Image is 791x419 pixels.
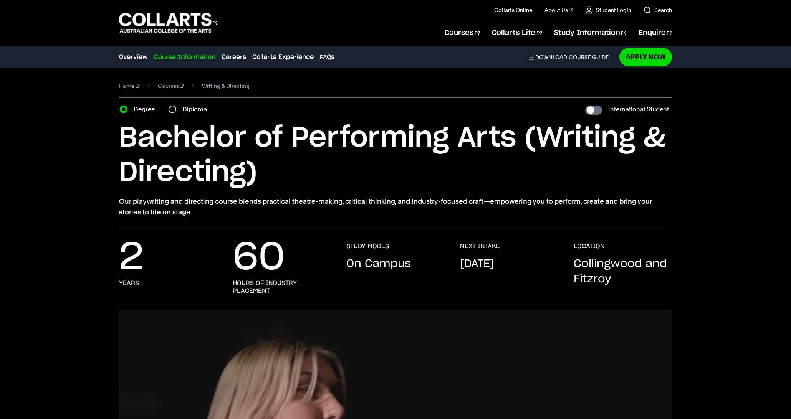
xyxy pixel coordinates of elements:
a: Search [644,6,672,14]
a: Home [119,81,139,91]
a: Overview [119,53,148,62]
a: Careers [222,53,246,62]
a: Collarts Experience [252,53,314,62]
label: International Student [608,104,669,115]
p: Collingwood and Fitzroy [574,256,672,287]
p: 60 [233,242,285,273]
div: Go to homepage [119,12,217,34]
h3: hours of industry placement [233,279,331,295]
h3: years [119,279,139,287]
a: FAQs [320,53,334,62]
h3: STUDY MODES [346,242,389,250]
a: Apply Now [619,48,672,66]
a: Student Login [585,6,631,14]
a: DownloadCourse Guide [528,54,615,61]
p: Our playwriting and directing course blends practical theatre-making, critical thinking, and indu... [119,196,672,218]
a: Enquire [639,20,672,46]
a: Courses [158,81,184,91]
a: About Us [544,6,573,14]
label: Degree [134,104,159,115]
p: 2 [119,242,144,273]
h3: LOCATION [574,242,605,250]
span: Writing & Directing [202,81,250,91]
label: Diploma [182,104,212,115]
h3: NEXT INTAKE [460,242,500,250]
p: [DATE] [460,256,494,272]
a: Course Information [154,53,215,62]
span: Download [535,54,567,61]
p: On Campus [346,256,411,272]
a: Collarts Online [494,6,532,14]
a: Study Information [554,20,626,46]
a: Courses [445,20,480,46]
h1: Bachelor of Performing Arts (Writing & Directing) [119,121,672,190]
a: Collarts Life [492,20,541,46]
